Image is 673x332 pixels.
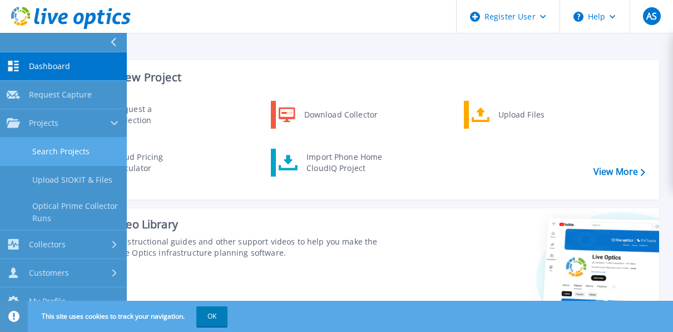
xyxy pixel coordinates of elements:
[65,217,379,232] div: Support Video Library
[29,118,58,128] span: Projects
[31,306,227,326] span: This site uses cookies to track your navigation.
[493,104,575,126] div: Upload Files
[301,152,388,174] div: Import Phone Home CloudIQ Project
[78,149,192,177] a: Cloud Pricing Calculator
[464,101,578,129] a: Upload Files
[65,236,379,258] div: Find tutorials, instructional guides and other support videos to help you make the most of your L...
[646,12,657,21] span: AS
[78,101,192,129] a: Request a Collection
[108,104,190,126] div: Request a Collection
[29,268,69,278] span: Customers
[29,296,66,306] span: My Profile
[29,240,66,250] span: Collectors
[196,306,227,326] button: OK
[79,71,645,84] h3: Start a New Project
[29,90,92,100] span: Request Capture
[593,167,645,177] a: View More
[299,104,383,126] div: Download Collector
[271,101,385,129] a: Download Collector
[29,61,70,71] span: Dashboard
[107,152,190,174] div: Cloud Pricing Calculator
